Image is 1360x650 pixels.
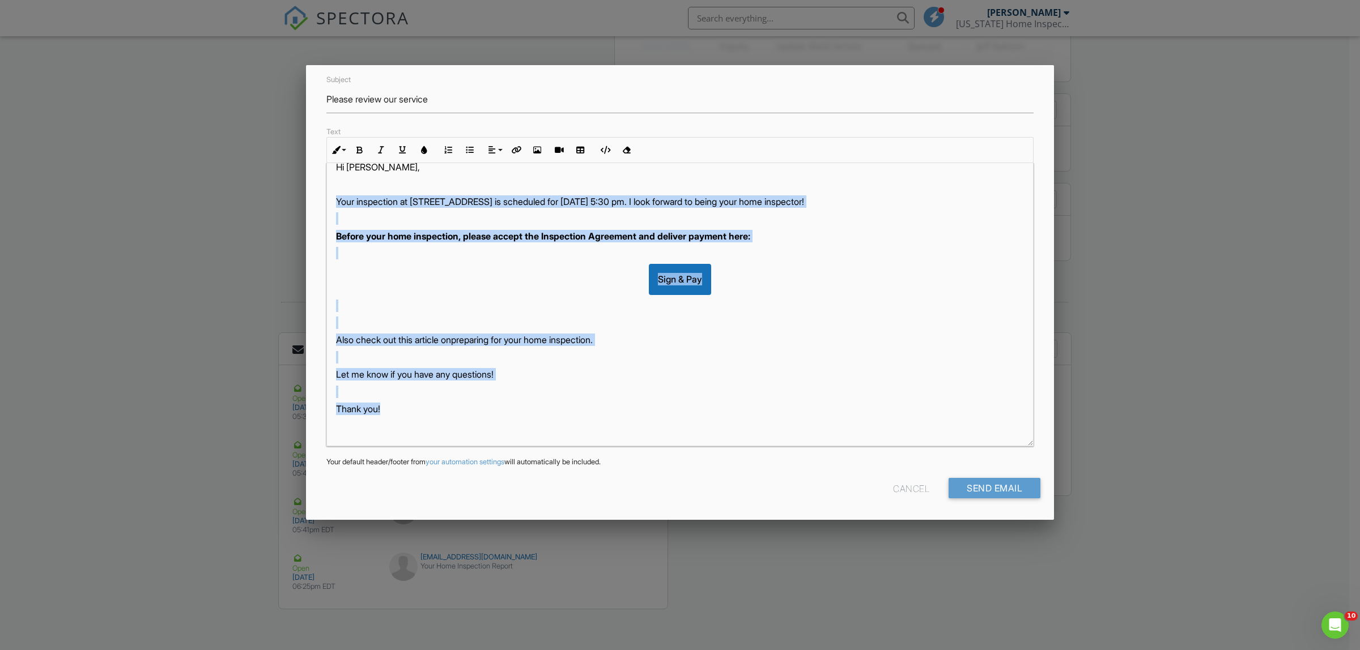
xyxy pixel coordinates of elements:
[327,139,348,161] button: Inline Style
[893,478,929,498] div: Cancel
[649,273,711,285] a: Sign & Pay
[336,195,1024,208] p: Your inspection at [STREET_ADDRESS] is scheduled for [DATE] 5:30 pm. I look forward to being your...
[548,139,569,161] button: Insert Video
[526,139,548,161] button: Insert Image (Ctrl+P)
[649,264,711,294] div: Sign & Pay
[326,75,351,84] label: Subject
[336,333,1024,346] p: Also check out this article on .
[336,403,1024,415] p: Thank you!
[320,457,1040,467] div: Your default header/footer from will automatically be included.
[326,127,341,136] label: Text
[426,457,504,466] a: your automation settings
[615,139,637,161] button: Clear Formatting
[1321,611,1349,639] iframe: Intercom live chat
[594,139,615,161] button: Code View
[336,161,1024,173] p: Hi [PERSON_NAME],
[370,139,392,161] button: Italic (Ctrl+I)
[1345,611,1358,621] span: 10
[505,139,526,161] button: Insert Link (Ctrl+K)
[451,334,590,345] a: preparing for your home inspection
[336,368,1024,380] p: Let me know if you have any questions!
[483,139,505,161] button: Align
[949,478,1040,498] input: Send Email
[336,230,750,242] strong: Before your home inspection, please accept the Inspection Agreement and deliver payment here:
